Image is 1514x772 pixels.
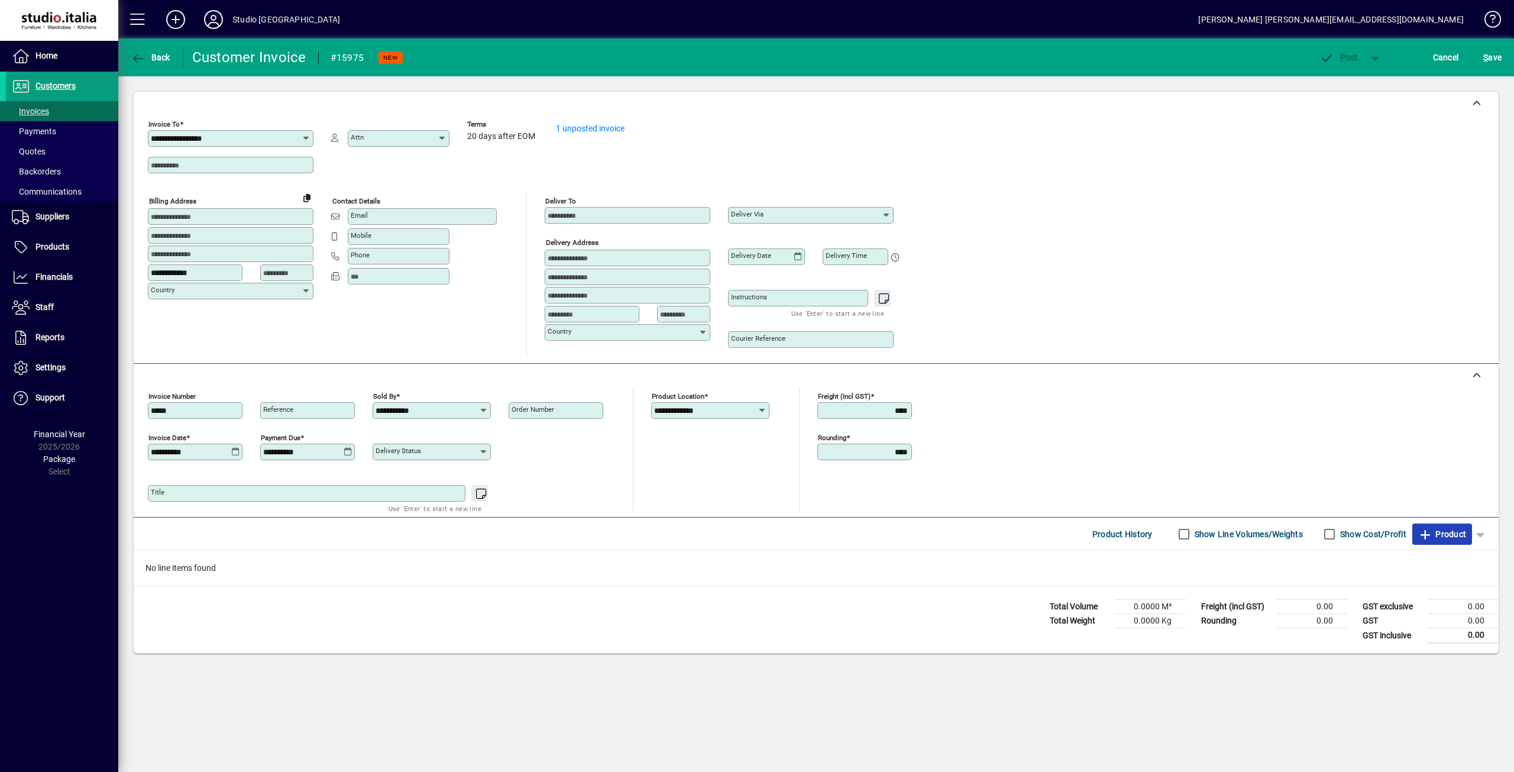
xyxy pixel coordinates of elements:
mat-label: Mobile [351,231,371,240]
a: Quotes [6,141,118,161]
span: Back [131,53,170,62]
span: Staff [35,302,54,312]
span: Communications [12,187,82,196]
button: Save [1480,47,1505,68]
a: Payments [6,121,118,141]
td: 0.00 [1276,614,1347,628]
td: Total Weight [1044,614,1115,628]
span: Quotes [12,147,46,156]
span: P [1340,53,1345,62]
td: 0.00 [1428,600,1499,614]
app-page-header-button: Back [118,47,183,68]
a: Communications [6,182,118,202]
span: ost [1319,53,1358,62]
mat-label: Email [351,211,368,219]
span: ave [1483,48,1502,67]
span: Backorders [12,167,61,176]
a: Invoices [6,101,118,121]
div: [PERSON_NAME] [PERSON_NAME][EMAIL_ADDRESS][DOMAIN_NAME] [1198,10,1464,29]
span: Support [35,393,65,402]
a: Support [6,383,118,413]
span: 20 days after EOM [467,132,535,141]
span: S [1483,53,1488,62]
td: Freight (incl GST) [1195,600,1276,614]
mat-label: Delivery time [826,251,867,260]
span: Payments [12,127,56,136]
mat-label: Invoice date [148,434,186,442]
button: Cancel [1430,47,1462,68]
mat-label: Deliver via [731,210,764,218]
button: Product [1412,524,1472,545]
td: 0.00 [1428,628,1499,643]
a: Home [6,41,118,71]
td: GST inclusive [1357,628,1428,643]
a: Products [6,232,118,262]
span: Reports [35,332,64,342]
span: Home [35,51,57,60]
mat-label: Phone [351,251,370,259]
div: No line items found [134,550,1499,586]
mat-hint: Use 'Enter' to start a new line [791,306,884,320]
button: Copy to Delivery address [297,188,316,207]
td: 0.00 [1428,614,1499,628]
a: Financials [6,263,118,292]
mat-label: Courier Reference [731,334,785,343]
a: Backorders [6,161,118,182]
mat-label: Instructions [731,293,767,301]
span: Package [43,454,75,464]
td: 0.0000 Kg [1115,614,1186,628]
span: Customers [35,81,76,91]
button: Add [157,9,195,30]
span: Settings [35,363,66,372]
mat-label: Rounding [818,434,846,442]
td: GST [1357,614,1428,628]
mat-hint: Use 'Enter' to start a new line [389,502,481,515]
mat-label: Reference [263,405,293,414]
td: 0.00 [1276,600,1347,614]
div: Customer Invoice [192,48,306,67]
mat-label: Delivery date [731,251,771,260]
mat-label: Country [151,286,174,294]
mat-label: Invoice To [148,120,180,128]
button: Back [128,47,173,68]
mat-label: Delivery status [376,447,421,455]
mat-label: Freight (incl GST) [818,392,871,400]
mat-label: Deliver To [545,197,576,205]
span: Products [35,242,69,251]
td: GST exclusive [1357,600,1428,614]
div: #15975 [331,49,364,67]
a: Settings [6,353,118,383]
button: Profile [195,9,232,30]
a: Suppliers [6,202,118,232]
span: Product [1418,525,1466,544]
span: NEW [383,54,398,62]
div: Studio [GEOGRAPHIC_DATA] [232,10,340,29]
mat-label: Payment due [261,434,300,442]
span: Cancel [1433,48,1459,67]
mat-label: Product location [652,392,704,400]
span: Financial Year [34,429,85,439]
mat-label: Sold by [373,392,396,400]
label: Show Line Volumes/Weights [1192,528,1303,540]
span: Invoices [12,106,49,116]
a: Staff [6,293,118,322]
button: Post [1314,47,1364,68]
td: Rounding [1195,614,1276,628]
label: Show Cost/Profit [1338,528,1406,540]
mat-label: Invoice number [148,392,196,400]
a: Knowledge Base [1476,2,1499,41]
mat-label: Attn [351,133,364,141]
td: 0.0000 M³ [1115,600,1186,614]
span: Suppliers [35,212,69,221]
span: Terms [467,121,538,128]
button: Product History [1088,524,1157,545]
a: Reports [6,323,118,353]
td: Total Volume [1044,600,1115,614]
a: 1 unposted invoice [556,124,625,133]
span: Financials [35,272,73,282]
mat-label: Title [151,488,164,496]
span: Product History [1092,525,1153,544]
mat-label: Country [548,327,571,335]
mat-label: Order number [512,405,554,414]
